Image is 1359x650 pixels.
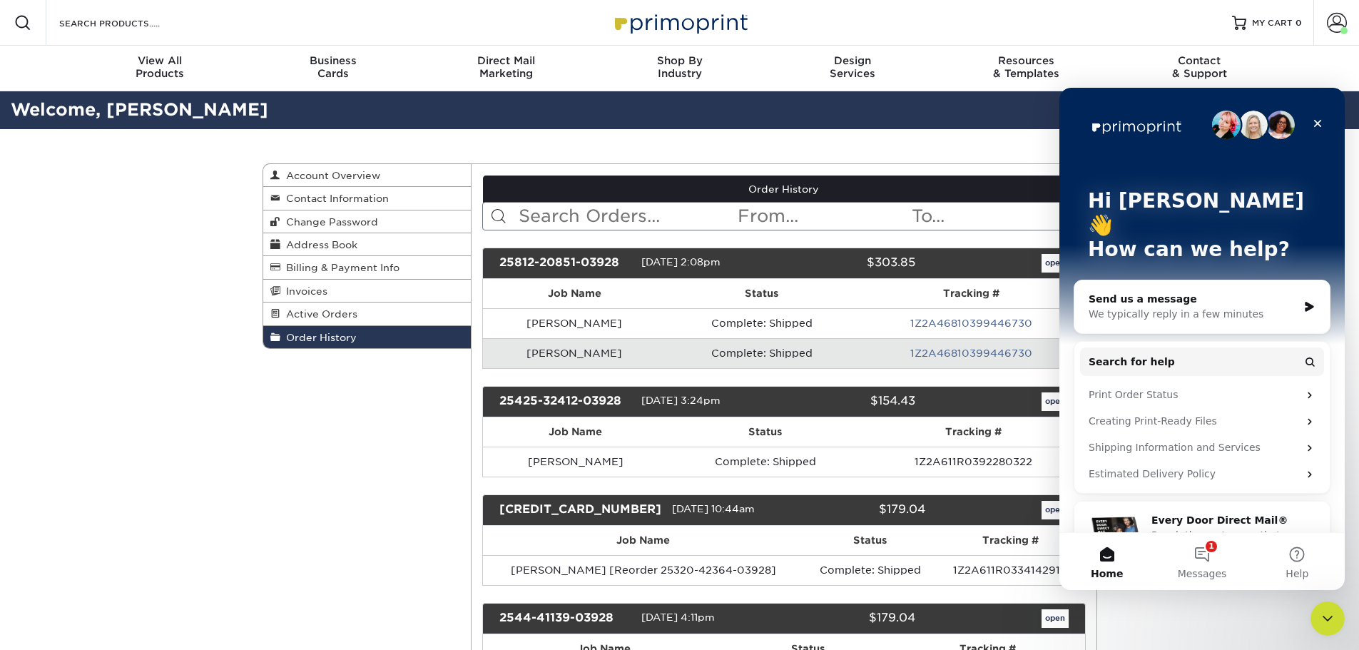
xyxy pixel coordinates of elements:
span: Active Orders [280,308,357,320]
a: Active Orders [263,303,472,325]
a: open [1042,609,1069,628]
div: 25425-32412-03928 [489,392,641,411]
th: Tracking # [858,279,1085,308]
td: [PERSON_NAME] [483,447,668,477]
td: Complete: Shipped [804,555,937,585]
a: Direct MailMarketing [419,46,593,91]
td: [PERSON_NAME] [483,308,666,338]
input: SEARCH PRODUCTS..... [58,14,197,31]
th: Status [666,279,858,308]
span: [DATE] 4:11pm [641,611,715,623]
div: & Templates [940,54,1113,80]
a: Order History [483,176,1085,203]
td: [PERSON_NAME] [483,338,666,368]
span: [DATE] 3:24pm [641,395,721,406]
td: 1Z2A611R0334142910 [937,555,1085,585]
span: Invoices [280,285,327,297]
a: open [1042,392,1069,411]
span: Change Password [280,216,378,228]
input: From... [736,203,910,230]
span: Business [246,54,419,67]
span: 0 [1296,18,1302,28]
th: Job Name [483,526,804,555]
a: Change Password [263,210,472,233]
div: $179.04 [773,609,926,628]
div: [CREDIT_CARD_NUMBER] [489,501,672,519]
a: Billing & Payment Info [263,256,472,279]
div: Cards [246,54,419,80]
div: $179.04 [793,501,936,519]
a: Shop ByIndustry [593,46,766,91]
a: open [1042,254,1069,273]
span: Contact Information [280,193,389,204]
div: Industry [593,54,766,80]
span: [DATE] 2:08pm [641,256,721,268]
span: Design [766,54,940,67]
div: 2544-41139-03928 [489,609,641,628]
a: 1Z2A46810399446730 [910,347,1032,359]
td: [PERSON_NAME] [Reorder 25320-42364-03928] [483,555,804,585]
span: Order History [280,332,357,343]
a: Address Book [263,233,472,256]
a: 1Z2A46810399446730 [910,318,1032,329]
span: Direct Mail [419,54,593,67]
img: Primoprint [609,7,751,38]
span: Shop By [593,54,766,67]
td: Complete: Shipped [668,447,862,477]
a: Resources& Templates [940,46,1113,91]
a: Contact Information [263,187,472,210]
th: Job Name [483,279,666,308]
span: Billing & Payment Info [280,262,399,273]
a: open [1042,501,1069,519]
td: Complete: Shipped [666,338,858,368]
div: $303.85 [773,254,926,273]
th: Tracking # [862,417,1085,447]
iframe: Google Customer Reviews [4,606,121,645]
input: Search Orders... [517,203,736,230]
span: Account Overview [280,170,380,181]
span: MY CART [1252,17,1293,29]
div: $154.43 [773,392,926,411]
a: BusinessCards [246,46,419,91]
div: Marketing [419,54,593,80]
span: Contact [1113,54,1286,67]
th: Status [668,417,862,447]
th: Tracking # [937,526,1085,555]
a: Contact& Support [1113,46,1286,91]
td: Complete: Shipped [666,308,858,338]
th: Job Name [483,417,668,447]
span: Resources [940,54,1113,67]
iframe: Intercom live chat [1059,88,1345,590]
a: View AllProducts [73,46,247,91]
a: Order History [263,326,472,348]
td: 1Z2A611R0392280322 [862,447,1085,477]
a: Account Overview [263,164,472,187]
input: To... [910,203,1084,230]
a: Invoices [263,280,472,303]
span: [DATE] 10:44am [672,503,755,514]
span: Address Book [280,239,357,250]
div: Products [73,54,247,80]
